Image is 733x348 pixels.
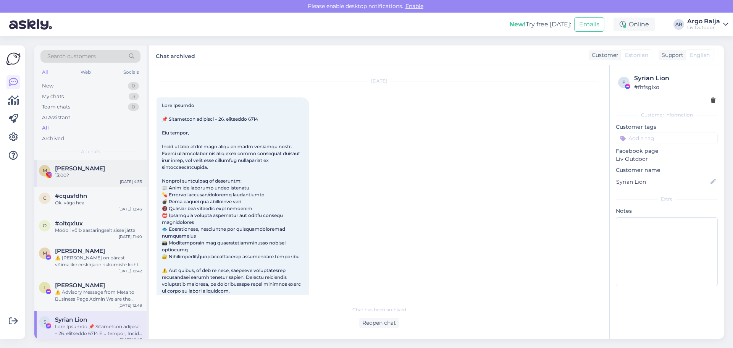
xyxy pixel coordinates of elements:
[687,18,728,31] a: Argo RaljaLiv Outdoor
[55,248,105,254] span: Massimo Poggiali
[589,51,618,59] div: Customer
[625,51,648,59] span: Estonian
[128,103,139,111] div: 0
[403,3,426,10] span: Enable
[120,337,142,343] div: [DATE] 9:47
[634,74,715,83] div: Syrian Lion
[55,323,142,337] div: Lore Ipsumdo 📌 Sitametcon adipisci – 26. elitseddo 6714 Eiu tempor, Incid utlabo etdol magn aliqu...
[42,114,70,121] div: AI Assistant
[55,193,87,199] span: #cqusfdhn
[359,318,399,328] div: Reopen chat
[634,83,715,91] div: # fhfsgixo
[156,50,195,60] label: Chat archived
[616,207,718,215] p: Notes
[55,316,87,323] span: Syrian Lion
[43,195,47,201] span: c
[690,51,710,59] span: English
[55,172,142,179] div: 13:00?
[40,67,49,77] div: All
[81,148,100,155] span: All chats
[687,24,720,31] div: Liv Outdoor
[55,220,83,227] span: #oitqxlux
[55,254,142,268] div: ⚠️ [PERSON_NAME] on pärast võimalike eeskirjade rikkumiste kohta käivat teavitust lisatud ajutist...
[616,178,709,186] input: Add name
[616,196,718,202] div: Extra
[42,135,64,142] div: Archived
[55,199,142,206] div: Ok, väga hea!
[122,67,140,77] div: Socials
[509,20,571,29] div: Try free [DATE]:
[47,52,96,60] span: Search customers
[622,79,625,85] span: f
[55,282,105,289] span: Liz Armstrong
[162,102,303,342] span: Lore Ipsumdo 📌 Sitametcon adipisci – 26. elitseddo 6714 Eiu tempor, Incid utlabo etdol magn aliqu...
[119,234,142,240] div: [DATE] 11:40
[55,165,105,172] span: Maribel Lopez
[673,19,684,30] div: AR
[574,17,604,32] button: Emails
[157,78,602,84] div: [DATE]
[616,147,718,155] p: Facebook page
[616,123,718,131] p: Customer tags
[118,268,142,274] div: [DATE] 19:42
[659,51,683,59] div: Support
[42,93,64,100] div: My chats
[55,289,142,303] div: ⚠️ Advisory Message from Meta to Business Page Admin We are the Meta Community Care Division. Fol...
[43,168,47,173] span: M
[42,124,49,132] div: All
[55,227,142,234] div: Mööbli võib aastaringselt sisse jätta
[118,206,142,212] div: [DATE] 12:43
[42,103,70,111] div: Team chats
[129,93,139,100] div: 3
[118,303,142,308] div: [DATE] 12:49
[616,112,718,118] div: Customer information
[509,21,526,28] b: New!
[120,179,142,185] div: [DATE] 4:35
[6,52,21,66] img: Askly Logo
[44,285,46,290] span: L
[616,155,718,163] p: Liv Outdoor
[43,223,47,228] span: o
[43,250,47,256] span: M
[614,18,655,31] div: Online
[616,133,718,144] input: Add a tag
[79,67,92,77] div: Web
[352,306,406,313] span: Chat has been archived
[616,166,718,174] p: Customer name
[42,82,53,90] div: New
[128,82,139,90] div: 0
[44,319,46,325] span: S
[687,18,720,24] div: Argo Ralja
